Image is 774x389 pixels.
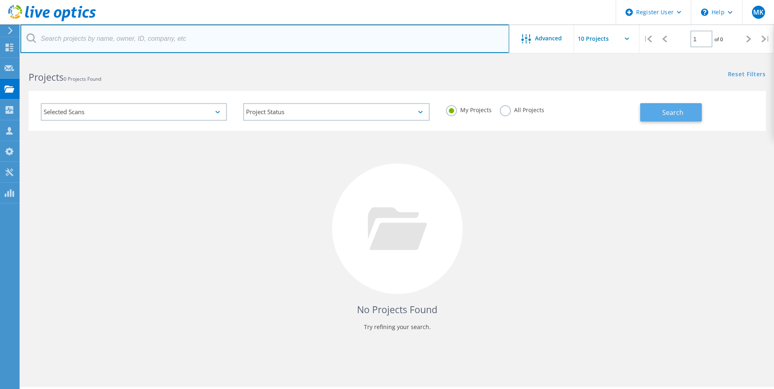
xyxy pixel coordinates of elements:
span: 0 Projects Found [64,75,101,82]
b: Projects [29,71,64,84]
label: My Projects [446,105,492,113]
div: Project Status [243,103,429,121]
span: of 0 [714,36,723,43]
a: Reset Filters [728,71,766,78]
span: Advanced [535,35,562,41]
button: Search [640,103,702,122]
svg: \n [701,9,708,16]
span: MK [753,9,763,15]
span: Search [662,108,683,117]
div: | [639,24,656,53]
div: | [757,24,774,53]
a: Live Optics Dashboard [8,17,96,23]
div: Selected Scans [41,103,227,121]
label: All Projects [500,105,544,113]
h4: No Projects Found [37,303,758,316]
input: Search projects by name, owner, ID, company, etc [20,24,509,53]
p: Try refining your search. [37,320,758,334]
